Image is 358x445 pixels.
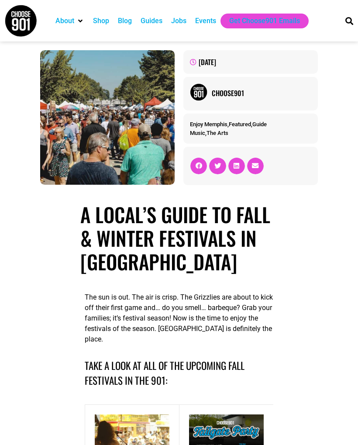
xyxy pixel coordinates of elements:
[190,130,205,136] a: Music
[85,358,273,388] h4: Take a look at all of the upcoming fall festivals in the 901:
[247,158,264,174] div: Share on email
[80,203,278,273] h1: A Local’s Guide to Fall & Winter Festivals in [GEOGRAPHIC_DATA]
[229,16,300,26] a: Get Choose901 Emails
[209,158,226,174] div: Share on twitter
[199,57,216,67] time: [DATE]
[342,14,357,28] div: Search
[190,130,228,136] span: ,
[228,158,245,174] div: Share on linkedin
[51,14,334,28] nav: Main nav
[207,130,228,136] a: The Arts
[190,83,207,101] img: Picture of Choose901
[118,16,132,26] a: Blog
[190,121,267,128] span: , ,
[195,16,216,26] a: Events
[190,158,207,174] div: Share on facebook
[252,121,267,128] a: Guide
[171,16,186,26] a: Jobs
[141,16,162,26] a: Guides
[190,121,227,128] a: Enjoy Memphis
[51,14,89,28] div: About
[55,16,74,26] a: About
[229,121,251,128] a: Featured
[85,292,273,345] p: The sun is out. The air is crisp. The Grizzlies are about to kick off their first game and… do yo...
[212,88,311,98] a: Choose901
[93,16,109,26] a: Shop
